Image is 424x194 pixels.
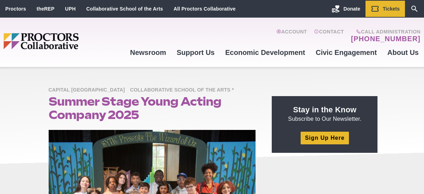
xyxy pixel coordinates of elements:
a: [PHONE_NUMBER] [351,35,420,43]
span: Tickets [383,6,400,12]
span: Collaborative School of the Arts * [130,86,238,95]
a: Proctors [5,6,26,12]
strong: Stay in the Know [293,105,357,114]
a: Capital [GEOGRAPHIC_DATA] [49,87,129,93]
a: UPH [65,6,76,12]
a: Search [405,1,424,17]
a: Donate [326,1,365,17]
a: All Proctors Collaborative [173,6,235,12]
a: theREP [37,6,55,12]
a: Support Us [171,43,220,62]
a: Tickets [365,1,405,17]
span: Call Administration [349,29,420,35]
a: Sign Up Here [301,132,349,144]
a: Economic Development [220,43,311,62]
img: Proctors logo [4,33,125,49]
a: Collaborative School of the Arts * [130,87,238,93]
a: Newsroom [125,43,171,62]
a: Account [276,29,307,43]
span: Donate [344,6,360,12]
h1: Summer Stage Young Acting Company 2025 [49,95,256,121]
a: Contact [314,29,344,43]
p: Subscribe to Our Newsletter. [280,105,369,123]
a: Collaborative School of the Arts [86,6,163,12]
a: About Us [382,43,424,62]
span: Capital [GEOGRAPHIC_DATA] [49,86,129,95]
a: Civic Engagement [311,43,382,62]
